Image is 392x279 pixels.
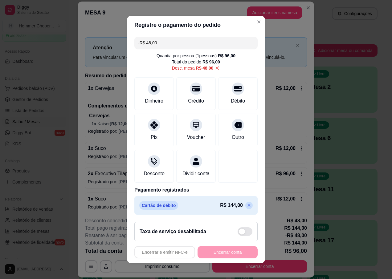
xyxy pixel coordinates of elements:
div: Dividir conta [182,170,210,177]
p: Pagamento registrados [134,186,258,194]
input: Ex.: hambúrguer de cordeiro [138,37,254,49]
div: Crédito [188,97,204,105]
header: Registre o pagamento do pedido [127,16,265,34]
div: R$ 96,00 [202,59,220,65]
p: Desc. mesa [172,65,214,71]
div: Desconto [144,170,165,177]
div: Voucher [187,134,205,141]
div: R$ 96,00 [218,53,235,59]
div: Quantia por pessoa ( 1 pessoas) [157,53,235,59]
p: R$ 144,00 [220,202,243,209]
div: Pix [151,134,157,141]
button: Close [254,17,264,27]
div: Outro [232,134,244,141]
span: R$ 48,00 [196,65,214,71]
div: Dinheiro [145,97,163,105]
div: Total do pedido [172,59,220,65]
h2: Taxa de serviço desabilitada [140,228,206,235]
div: Débito [231,97,245,105]
p: Cartão de débito [139,201,178,210]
